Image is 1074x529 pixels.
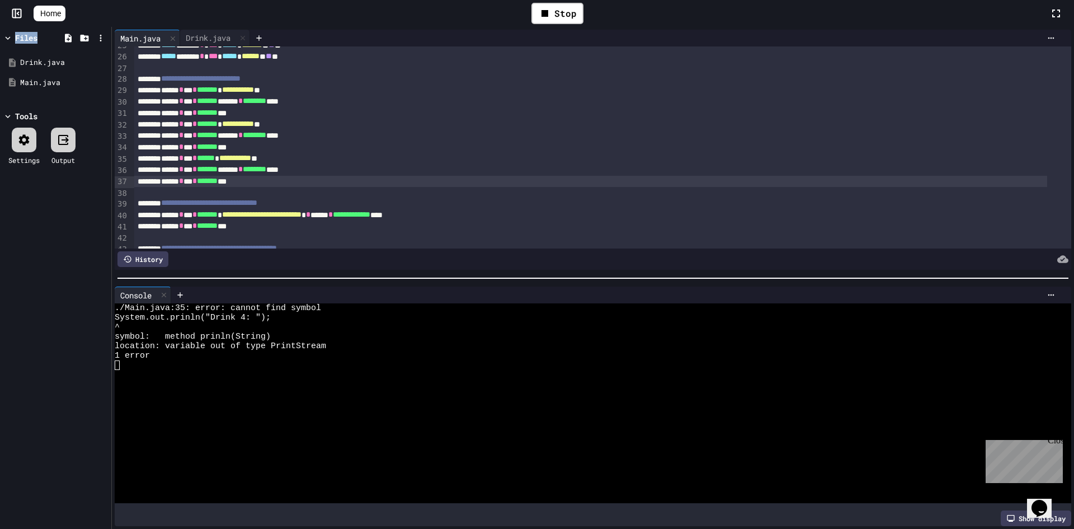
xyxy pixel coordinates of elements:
[115,233,129,244] div: 42
[115,154,129,165] div: 35
[531,3,583,24] div: Stop
[115,313,271,322] span: System.out.prinln("Drink 4: ");
[115,332,271,341] span: symbol: method prinln(String)
[115,63,129,74] div: 27
[981,436,1063,483] iframe: chat widget
[115,74,129,85] div: 28
[115,32,166,44] div: Main.java
[115,244,129,255] div: 43
[4,4,77,71] div: Chat with us now!Close
[115,322,120,332] span: ^
[115,199,129,210] div: 39
[20,57,107,68] div: Drink.java
[34,6,65,21] a: Home
[117,251,168,267] div: History
[115,188,129,199] div: 38
[51,155,75,165] div: Output
[20,77,107,88] div: Main.java
[115,165,129,176] div: 36
[15,32,37,44] div: Files
[115,85,129,96] div: 29
[115,52,129,63] div: 26
[115,351,150,361] span: 1 error
[115,176,129,188] div: 37
[40,8,61,19] span: Home
[115,142,129,153] div: 34
[115,108,129,119] div: 31
[8,155,40,165] div: Settings
[15,110,37,122] div: Tools
[115,287,171,303] div: Console
[115,341,326,351] span: location: variable out of type PrintStream
[115,131,129,142] div: 33
[1001,511,1071,526] div: Show display
[1027,484,1063,518] iframe: chat widget
[180,30,250,46] div: Drink.java
[115,289,157,301] div: Console
[115,97,129,108] div: 30
[180,32,236,44] div: Drink.java
[115,303,321,313] span: ./Main.java:35: error: cannot find symbol
[115,210,129,222] div: 40
[115,30,180,46] div: Main.java
[115,222,129,233] div: 41
[115,120,129,131] div: 32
